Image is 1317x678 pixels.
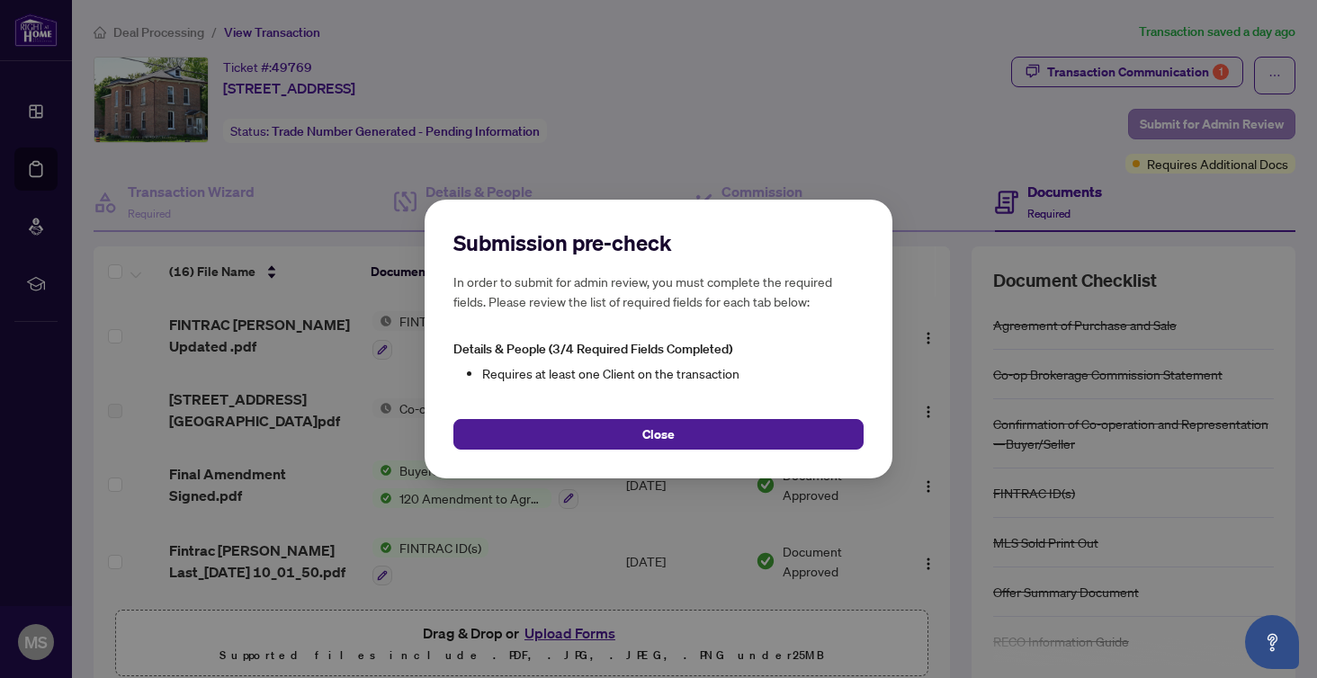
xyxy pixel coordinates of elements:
[1245,615,1299,669] button: Open asap
[453,272,864,311] h5: In order to submit for admin review, you must complete the required fields. Please review the lis...
[453,228,864,257] h2: Submission pre-check
[642,420,675,449] span: Close
[482,363,864,383] li: Requires at least one Client on the transaction
[453,419,864,450] button: Close
[453,341,732,357] span: Details & People (3/4 Required Fields Completed)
